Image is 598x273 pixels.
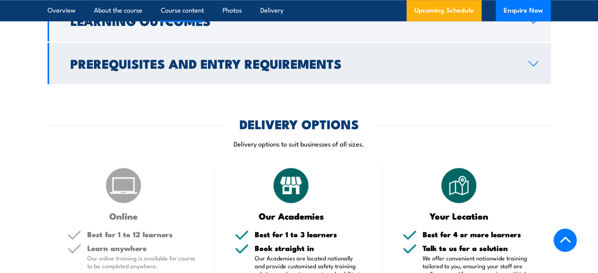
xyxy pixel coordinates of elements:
[67,211,180,220] h3: Online
[87,244,196,252] h5: Learn anywhere
[87,231,196,238] h5: Best for 1 to 12 learners
[255,244,363,252] h5: Book straight in
[239,118,359,129] h2: DELIVERY OPTIONS
[423,244,531,252] h5: Talk to us for a solution
[255,231,363,238] h5: Best for 1 to 3 learners
[87,254,196,270] p: Our online training is available for course to be completed anywhere.
[423,231,531,238] h5: Best for 4 or more learners
[235,211,348,220] h3: Our Academies
[70,58,516,69] h2: Prerequisites and Entry Requirements
[70,15,516,26] h2: Learning Outcomes
[48,139,551,148] p: Delivery options to suit businesses of all sizes.
[48,43,551,84] a: Prerequisites and Entry Requirements
[403,211,515,220] h3: Your Location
